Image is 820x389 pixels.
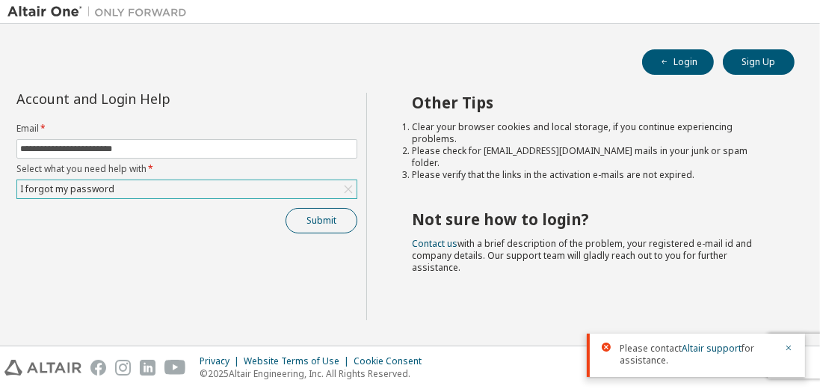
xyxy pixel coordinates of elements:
[620,343,775,367] span: Please contact for assistance.
[412,237,457,250] a: Contact us
[412,169,768,181] li: Please verify that the links in the activation e-mails are not expired.
[16,123,357,135] label: Email
[4,360,81,376] img: altair_logo.svg
[18,181,117,197] div: I forgot my password
[412,209,768,229] h2: Not sure how to login?
[200,355,244,367] div: Privacy
[16,163,357,175] label: Select what you need help with
[412,93,768,112] h2: Other Tips
[115,360,131,376] img: instagram.svg
[164,360,186,376] img: youtube.svg
[412,145,768,169] li: Please check for [EMAIL_ADDRESS][DOMAIN_NAME] mails in your junk or spam folder.
[200,367,431,380] p: © 2025 Altair Engineering, Inc. All Rights Reserved.
[412,237,752,274] span: with a brief description of the problem, your registered e-mail id and company details. Our suppo...
[7,4,194,19] img: Altair One
[140,360,155,376] img: linkedin.svg
[682,342,742,355] a: Altair support
[244,355,354,367] div: Website Terms of Use
[412,121,768,145] li: Clear your browser cookies and local storage, if you continue experiencing problems.
[354,355,431,367] div: Cookie Consent
[17,180,357,198] div: I forgot my password
[642,49,714,75] button: Login
[723,49,795,75] button: Sign Up
[286,208,357,233] button: Submit
[16,93,289,105] div: Account and Login Help
[90,360,106,376] img: facebook.svg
